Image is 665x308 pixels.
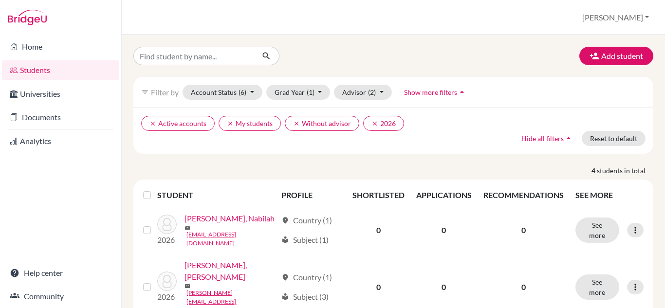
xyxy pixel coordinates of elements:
i: arrow_drop_up [564,133,573,143]
i: clear [227,120,234,127]
span: local_library [281,236,289,244]
img: Bridge-U [8,10,47,25]
a: Analytics [2,131,119,151]
a: [PERSON_NAME], Nabilah [185,213,275,224]
th: PROFILE [276,183,346,207]
a: Home [2,37,119,56]
i: clear [293,120,300,127]
td: 0 [410,207,478,254]
p: 0 [483,281,564,293]
img: Abdul Samad, Nabilah [157,215,177,234]
a: Community [2,287,119,306]
span: Filter by [151,88,179,97]
img: Achie Kurip, Pullen [157,272,177,291]
strong: 4 [591,165,597,176]
a: Students [2,60,119,80]
span: Hide all filters [521,134,564,143]
button: See more [575,274,619,300]
span: students in total [597,165,653,176]
span: (2) [368,88,376,96]
a: Universities [2,84,119,104]
button: Add student [579,47,653,65]
div: Subject (3) [281,291,329,303]
button: clearWithout advisor [285,116,359,131]
button: Reset to default [582,131,646,146]
i: filter_list [141,88,149,96]
span: local_library [281,293,289,301]
th: SEE MORE [570,183,649,207]
button: Show more filtersarrow_drop_up [396,85,475,100]
i: clear [149,120,156,127]
button: Advisor(2) [334,85,392,100]
a: [PERSON_NAME], [PERSON_NAME] [185,259,277,283]
td: 0 [347,207,410,254]
button: Hide all filtersarrow_drop_up [513,131,582,146]
span: mail [185,225,190,231]
i: arrow_drop_up [457,87,467,97]
button: clearActive accounts [141,116,215,131]
th: SHORTLISTED [347,183,410,207]
span: location_on [281,217,289,224]
span: mail [185,283,190,289]
th: APPLICATIONS [410,183,478,207]
button: Account Status(6) [183,85,262,100]
th: RECOMMENDATIONS [478,183,570,207]
button: clear2026 [363,116,404,131]
span: location_on [281,273,289,281]
i: clear [371,120,378,127]
button: clearMy students [219,116,281,131]
p: 2026 [157,234,177,246]
p: 2026 [157,291,177,303]
iframe: Intercom live chat [632,275,655,298]
a: [EMAIL_ADDRESS][DOMAIN_NAME] [186,230,277,248]
p: 0 [483,224,564,236]
button: See more [575,217,619,243]
input: Find student by name... [133,47,254,65]
div: Country (1) [281,272,332,283]
div: Subject (1) [281,234,329,246]
button: Grad Year(1) [266,85,331,100]
a: Documents [2,108,119,127]
span: (6) [239,88,246,96]
div: Country (1) [281,215,332,226]
span: (1) [307,88,314,96]
button: [PERSON_NAME] [578,8,653,27]
span: Show more filters [404,88,457,96]
th: STUDENT [157,183,276,207]
a: Help center [2,263,119,283]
